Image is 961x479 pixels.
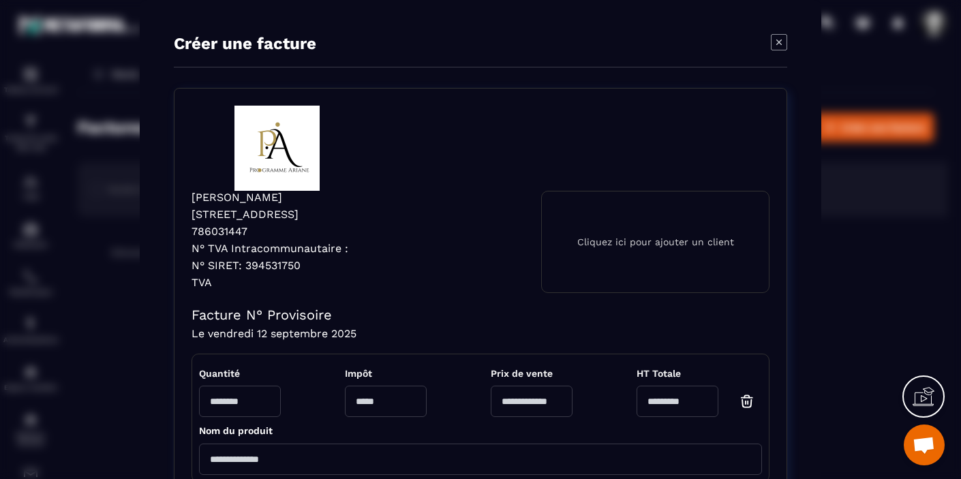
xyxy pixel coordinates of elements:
h4: Le vendredi 12 septembre 2025 [192,327,769,340]
p: [STREET_ADDRESS] [192,208,348,221]
span: Prix de vente [491,368,573,379]
h4: Facture N° Provisoire [192,307,769,323]
span: HT Totale [637,368,762,379]
span: Quantité [199,368,281,379]
p: TVA [192,276,348,289]
span: Nom du produit [199,425,273,436]
p: Cliquez ici pour ajouter un client [577,236,734,247]
p: N° SIRET: 394531750 [192,259,348,272]
img: logo [192,106,362,191]
p: [PERSON_NAME] [192,191,348,204]
div: Ouvrir le chat [904,424,945,465]
p: Créer une facture [174,34,316,53]
span: Impôt [345,368,427,379]
p: N° TVA Intracommunautaire : [192,242,348,255]
p: 786031447 [192,225,348,238]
